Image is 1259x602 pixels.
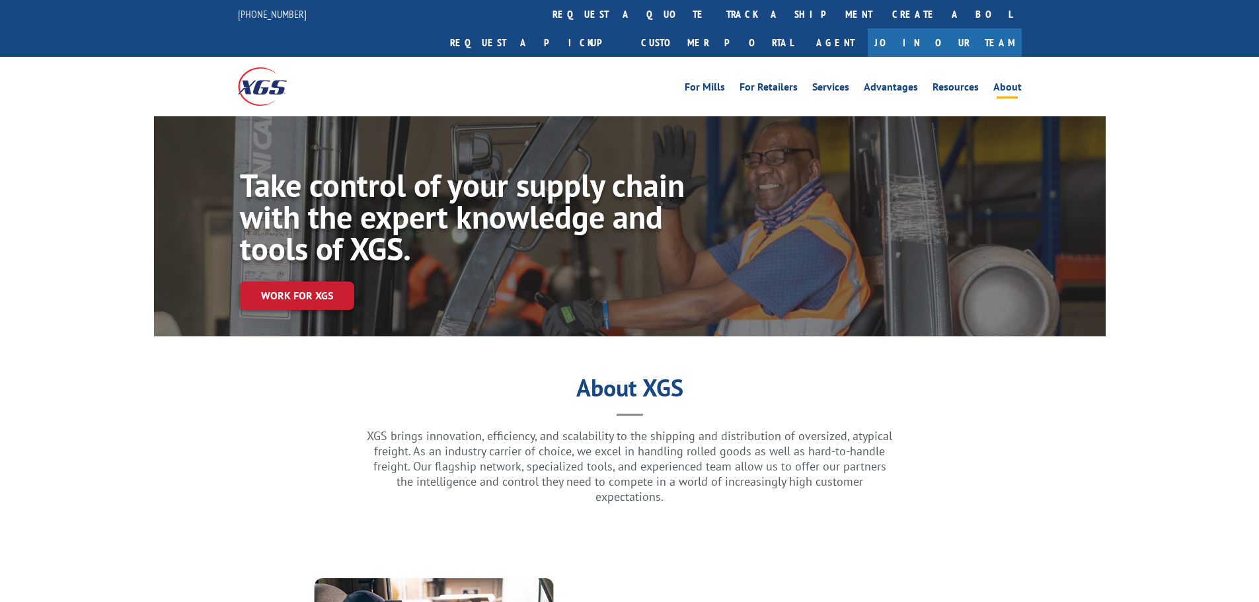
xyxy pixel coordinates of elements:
[812,82,849,96] a: Services
[240,282,354,310] a: Work for XGS
[240,169,688,271] h1: Take control of your supply chain with the expert knowledge and tools of XGS.
[868,28,1022,57] a: Join Our Team
[803,28,868,57] a: Agent
[154,379,1106,404] h1: About XGS
[238,7,307,20] a: [PHONE_NUMBER]
[740,82,798,96] a: For Retailers
[933,82,979,96] a: Resources
[993,82,1022,96] a: About
[440,28,631,57] a: Request a pickup
[365,428,894,504] p: XGS brings innovation, efficiency, and scalability to the shipping and distribution of oversized,...
[864,82,918,96] a: Advantages
[685,82,725,96] a: For Mills
[631,28,803,57] a: Customer Portal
